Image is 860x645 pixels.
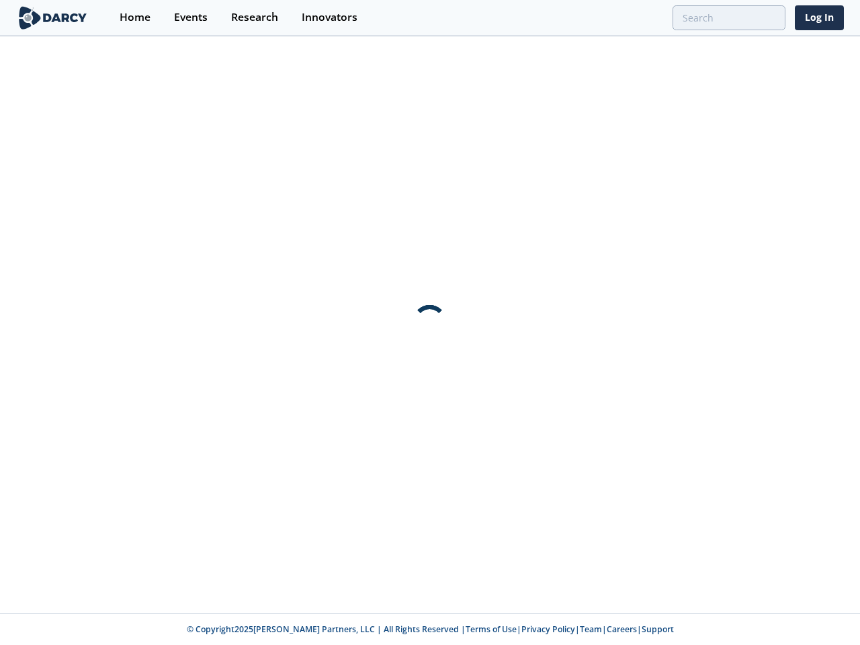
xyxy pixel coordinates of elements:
img: logo-wide.svg [16,6,89,30]
a: Support [642,623,674,635]
a: Terms of Use [466,623,517,635]
a: Team [580,623,602,635]
a: Privacy Policy [521,623,575,635]
a: Careers [607,623,637,635]
div: Innovators [302,12,357,23]
a: Log In [795,5,844,30]
div: Events [174,12,208,23]
input: Advanced Search [673,5,785,30]
div: Home [120,12,150,23]
p: © Copyright 2025 [PERSON_NAME] Partners, LLC | All Rights Reserved | | | | | [19,623,841,636]
div: Research [231,12,278,23]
